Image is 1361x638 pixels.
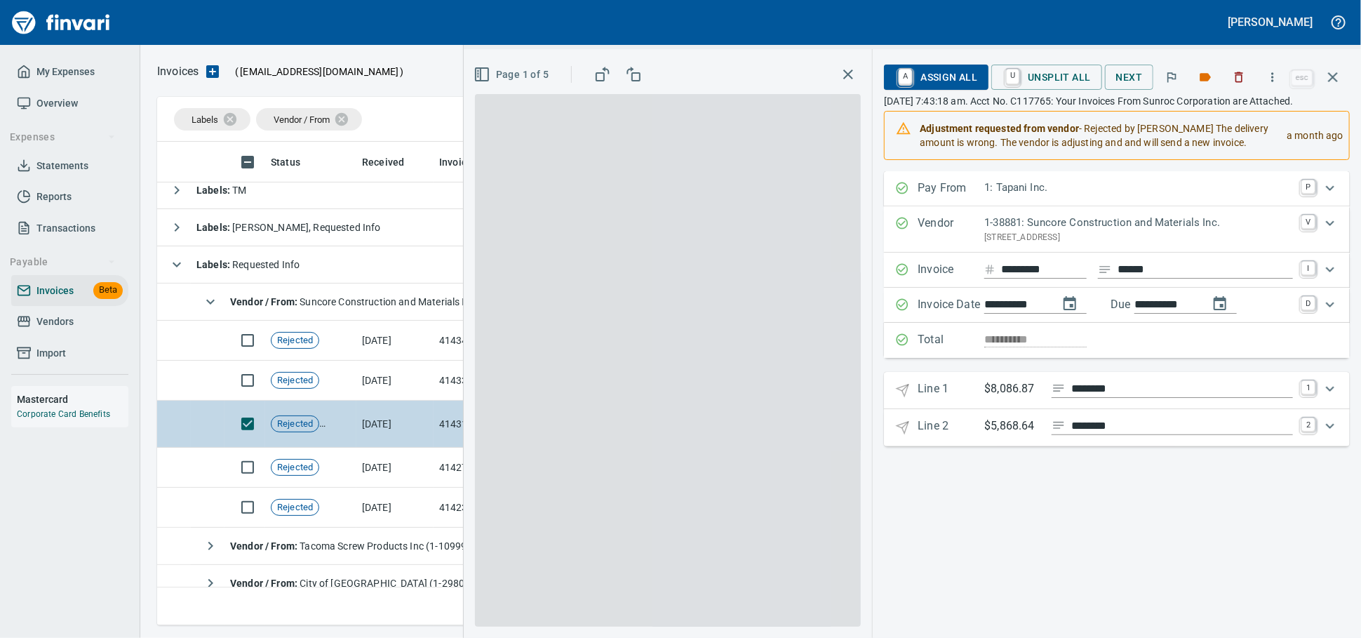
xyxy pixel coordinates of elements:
strong: Vendor / From : [230,578,300,589]
strong: Labels : [196,185,232,196]
span: Unsplit All [1003,65,1090,89]
button: Labels [1190,62,1221,93]
span: TM [196,185,247,196]
nav: breadcrumb [157,63,199,80]
a: Statements [11,150,128,182]
svg: Invoice number [984,261,995,278]
p: Invoices [157,63,199,80]
span: Invoice Number [439,154,529,171]
span: Invoice Number [439,154,511,171]
strong: Labels : [196,259,232,270]
button: change date [1053,287,1087,321]
a: A [899,69,912,84]
svg: Invoice description [1098,262,1112,277]
strong: Vendor / From : [230,540,300,552]
span: Rejected [271,461,319,474]
p: $8,086.87 [984,380,1040,398]
span: Close invoice [1288,60,1350,94]
td: 41427358 [434,448,539,488]
p: [DATE] 7:43:18 am. Acct No. C117765: Your Invoices From Sunroc Corporation are Attached. [884,94,1350,108]
span: Transactions [36,220,95,237]
a: esc [1292,70,1313,86]
div: - Rejected by [PERSON_NAME] The delivery amount is wrong. The vendor is adjusting and and will se... [920,116,1275,155]
p: [STREET_ADDRESS] [984,231,1293,245]
span: Import [36,345,66,362]
button: [PERSON_NAME] [1225,11,1316,33]
span: Expenses [10,128,116,146]
span: Suncore Construction and Materials Inc. (1-38881) [230,296,525,307]
a: Import [11,338,128,369]
a: V [1301,215,1315,229]
a: Corporate Card Benefits [17,409,110,419]
td: 41434111 [434,321,539,361]
span: Page 1 of 5 [476,66,549,84]
a: Transactions [11,213,128,244]
td: [DATE] [356,401,434,448]
button: More [1257,62,1288,93]
p: Invoice [918,261,984,279]
strong: Adjustment requested from vendor [920,123,1079,134]
span: Labels [192,114,218,125]
button: Expenses [4,124,121,150]
button: change due date [1203,287,1237,321]
a: InvoicesBeta [11,275,128,307]
div: Vendor / From [256,108,362,131]
a: My Expenses [11,56,128,88]
p: Pay From [918,180,984,198]
a: U [1006,69,1019,84]
a: 1 [1301,380,1315,394]
span: Invoice Split [343,418,361,429]
span: Rejected [271,374,319,387]
a: P [1301,180,1315,194]
span: Pages Split [319,418,343,429]
span: Received [362,154,422,171]
span: Rejected [271,418,319,431]
td: 41431400 [434,401,539,448]
a: 2 [1301,418,1315,432]
td: 41423100 [434,488,539,528]
button: Payable [4,249,121,275]
h5: [PERSON_NAME] [1228,15,1313,29]
span: Statements [36,157,88,175]
span: Overview [36,95,78,112]
span: Invoices [36,282,74,300]
p: 1: Tapani Inc. [984,180,1293,196]
a: D [1301,296,1315,310]
button: Flag [1156,62,1187,93]
a: Vendors [11,306,128,338]
button: UUnsplit All [991,65,1101,90]
span: My Expenses [36,63,95,81]
div: Expand [884,171,1350,206]
button: Upload an Invoice [199,63,227,80]
span: Reports [36,188,72,206]
button: Discard [1223,62,1254,93]
div: Labels [174,108,250,131]
span: Assign All [895,65,977,89]
a: Reports [11,181,128,213]
strong: Vendor / From : [230,296,300,307]
span: Received [362,154,404,171]
td: [DATE] [356,448,434,488]
button: AAssign All [884,65,988,90]
div: a month ago [1275,116,1343,155]
div: Expand [884,253,1350,288]
span: Beta [93,282,123,298]
p: Due [1111,296,1177,313]
p: ( ) [227,65,404,79]
span: Payable [10,253,116,271]
button: Next [1105,65,1154,91]
p: Vendor [918,215,984,244]
div: Expand [884,288,1350,323]
span: Vendors [36,313,74,331]
td: [DATE] [356,321,434,361]
span: Rejected [271,501,319,514]
p: Line 2 [918,418,984,438]
span: Next [1116,69,1143,86]
p: 1-38881: Suncore Construction and Materials Inc. [984,215,1293,231]
p: Invoice Date [918,296,984,314]
span: [EMAIL_ADDRESS][DOMAIN_NAME] [239,65,400,79]
p: Line 1 [918,380,984,401]
a: Overview [11,88,128,119]
td: [DATE] [356,361,434,401]
strong: Labels : [196,222,232,233]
